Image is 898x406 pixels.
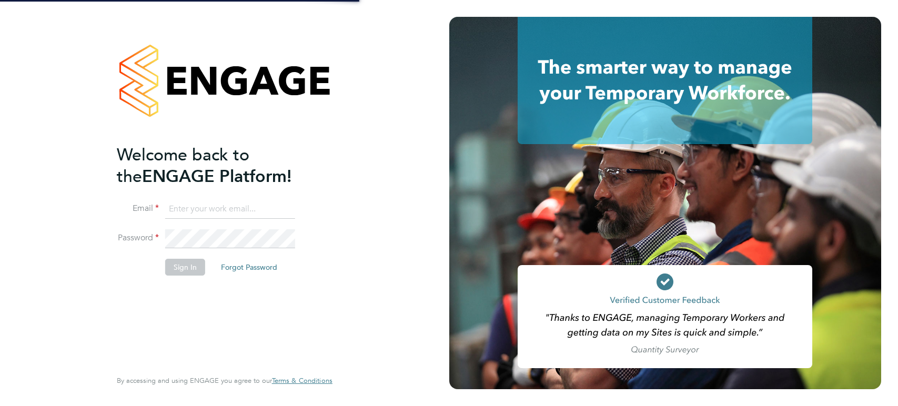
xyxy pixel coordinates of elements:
[213,259,286,276] button: Forgot Password
[165,259,205,276] button: Sign In
[117,232,159,243] label: Password
[117,145,249,187] span: Welcome back to the
[117,203,159,214] label: Email
[117,144,322,187] h2: ENGAGE Platform!
[117,376,332,385] span: By accessing and using ENGAGE you agree to our
[165,200,295,219] input: Enter your work email...
[272,376,332,385] span: Terms & Conditions
[272,377,332,385] a: Terms & Conditions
